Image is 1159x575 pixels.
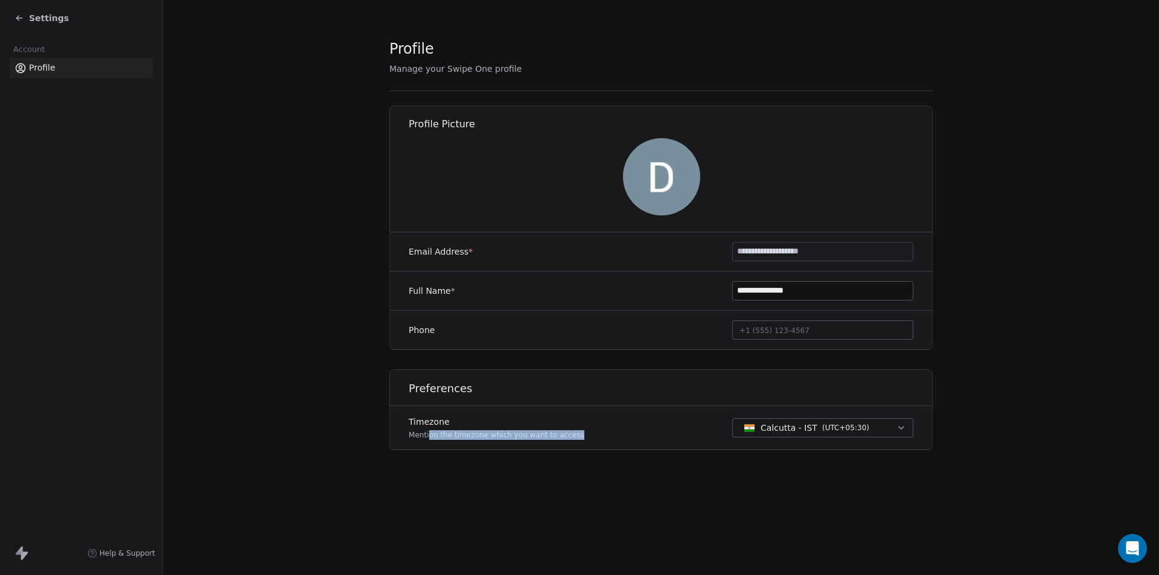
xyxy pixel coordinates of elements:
h1: Preferences [409,381,933,396]
img: btuDnT3_IiZgu1PqangbfwczGIuy9wqFwKsM3L_XHdM [623,138,700,215]
span: ( UTC+05:30 ) [822,422,869,433]
p: Mention the timezone which you want to access [409,430,584,440]
span: Help & Support [100,548,155,558]
span: Profile [389,40,434,58]
button: Calcutta - IST(UTC+05:30) [732,418,913,437]
div: Open Intercom Messenger [1118,534,1147,563]
button: +1 (555) 123-4567 [732,320,913,340]
a: Help & Support [88,548,155,558]
a: Profile [10,58,153,78]
span: Profile [29,62,56,74]
label: Phone [409,324,435,336]
label: Email Address [409,246,473,258]
span: +1 (555) 123-4567 [739,326,809,335]
a: Settings [14,12,69,24]
span: Account [8,40,50,59]
label: Full Name [409,285,455,297]
label: Timezone [409,416,584,428]
span: Calcutta - IST [761,422,817,434]
span: Manage your Swipe One profile [389,64,522,74]
h1: Profile Picture [409,118,933,131]
span: Settings [29,12,69,24]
